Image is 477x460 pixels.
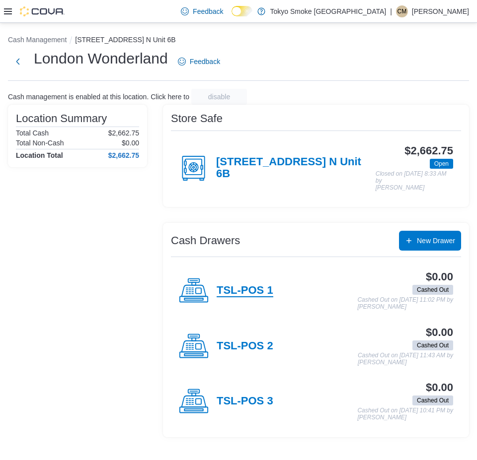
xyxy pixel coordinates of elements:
[174,52,224,71] a: Feedback
[108,129,139,137] p: $2,662.75
[412,285,453,295] span: Cashed Out
[358,352,453,366] p: Cashed Out on [DATE] 11:43 AM by [PERSON_NAME]
[417,341,449,350] span: Cashed Out
[8,36,67,44] button: Cash Management
[426,271,453,283] h3: $0.00
[75,36,175,44] button: [STREET_ADDRESS] N Unit 6B
[417,236,455,246] span: New Drawer
[190,57,220,66] span: Feedback
[16,113,107,125] h3: Location Summary
[426,382,453,394] h3: $0.00
[34,49,168,68] h1: London Wonderland
[171,235,240,247] h3: Cash Drawers
[417,285,449,294] span: Cashed Out
[177,1,227,21] a: Feedback
[270,5,387,17] p: Tokyo Smoke [GEOGRAPHIC_DATA]
[8,52,28,71] button: Next
[16,139,64,147] h6: Total Non-Cash
[193,6,223,16] span: Feedback
[20,6,65,16] img: Cova
[208,92,230,102] span: disable
[232,16,232,17] span: Dark Mode
[16,129,49,137] h6: Total Cash
[217,395,273,408] h4: TSL-POS 3
[417,396,449,405] span: Cashed Out
[171,113,223,125] h3: Store Safe
[8,35,469,47] nav: An example of EuiBreadcrumbs
[426,327,453,338] h3: $0.00
[191,89,247,105] button: disable
[8,93,189,101] p: Cash management is enabled at this location. Click here to
[390,5,392,17] p: |
[412,395,453,405] span: Cashed Out
[376,171,453,191] p: Closed on [DATE] 8:33 AM by [PERSON_NAME]
[357,297,453,310] p: Cashed Out on [DATE] 11:02 PM by [PERSON_NAME]
[434,159,449,168] span: Open
[232,6,252,16] input: Dark Mode
[397,5,407,17] span: CM
[108,151,139,159] h4: $2,662.75
[399,231,461,251] button: New Drawer
[16,151,63,159] h4: Location Total
[396,5,408,17] div: Chris MacPhail
[122,139,139,147] p: $0.00
[357,407,453,421] p: Cashed Out on [DATE] 10:41 PM by [PERSON_NAME]
[217,340,273,353] h4: TSL-POS 2
[430,159,453,169] span: Open
[412,5,469,17] p: [PERSON_NAME]
[404,145,453,157] h3: $2,662.75
[217,284,273,297] h4: TSL-POS 1
[412,340,453,350] span: Cashed Out
[216,156,376,181] h4: [STREET_ADDRESS] N Unit 6B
